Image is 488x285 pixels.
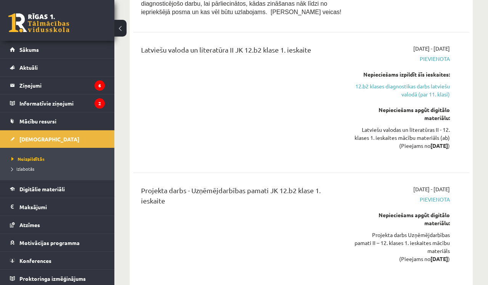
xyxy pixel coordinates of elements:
[355,82,450,98] a: 12.b2 klases diagnostikas darbs latviešu valodā (par 11. klasi)
[141,45,343,59] div: Latviešu valoda un literatūra II JK 12.b2 klase 1. ieskaite
[19,221,40,228] span: Atzīmes
[19,186,65,192] span: Digitālie materiāli
[430,142,448,149] strong: [DATE]
[10,112,105,130] a: Mācību resursi
[355,211,450,227] div: Nepieciešams apgūt digitālo materiālu:
[11,165,107,172] a: Izlabotās
[19,257,51,264] span: Konferences
[355,231,450,263] div: Projekta darbs Uzņēmējdarbības pamati II – 12. klases 1. ieskaites mācību materiāls (Pieejams no )
[19,136,79,142] span: [DEMOGRAPHIC_DATA]
[19,239,80,246] span: Motivācijas programma
[19,118,56,125] span: Mācību resursi
[8,13,69,32] a: Rīgas 1. Tālmācības vidusskola
[10,130,105,148] a: [DEMOGRAPHIC_DATA]
[10,216,105,234] a: Atzīmes
[19,275,86,282] span: Proktoringa izmēģinājums
[355,106,450,122] div: Nepieciešams apgūt digitālo materiālu:
[413,45,450,53] span: [DATE] - [DATE]
[10,180,105,198] a: Digitālie materiāli
[10,41,105,58] a: Sākums
[10,234,105,251] a: Motivācijas programma
[11,155,107,162] a: Neizpildītās
[10,77,105,94] a: Ziņojumi6
[10,198,105,216] a: Maksājumi
[11,166,34,172] span: Izlabotās
[19,198,105,216] legend: Maksājumi
[95,98,105,109] i: 2
[95,80,105,91] i: 6
[11,156,45,162] span: Neizpildītās
[430,255,448,262] strong: [DATE]
[19,77,105,94] legend: Ziņojumi
[10,252,105,269] a: Konferences
[355,70,450,78] div: Nepieciešams izpildīt šīs ieskaites:
[19,46,39,53] span: Sākums
[19,94,105,112] legend: Informatīvie ziņojumi
[355,126,450,150] div: Latviešu valodas un literatūras II - 12. klases 1. ieskaites mācību materiāls (ab) (Pieejams no )
[413,185,450,193] span: [DATE] - [DATE]
[10,59,105,76] a: Aktuāli
[10,94,105,112] a: Informatīvie ziņojumi2
[141,185,343,210] div: Projekta darbs - Uzņēmējdarbības pamati JK 12.b2 klase 1. ieskaite
[355,195,450,203] span: Pievienota
[19,64,38,71] span: Aktuāli
[355,55,450,63] span: Pievienota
